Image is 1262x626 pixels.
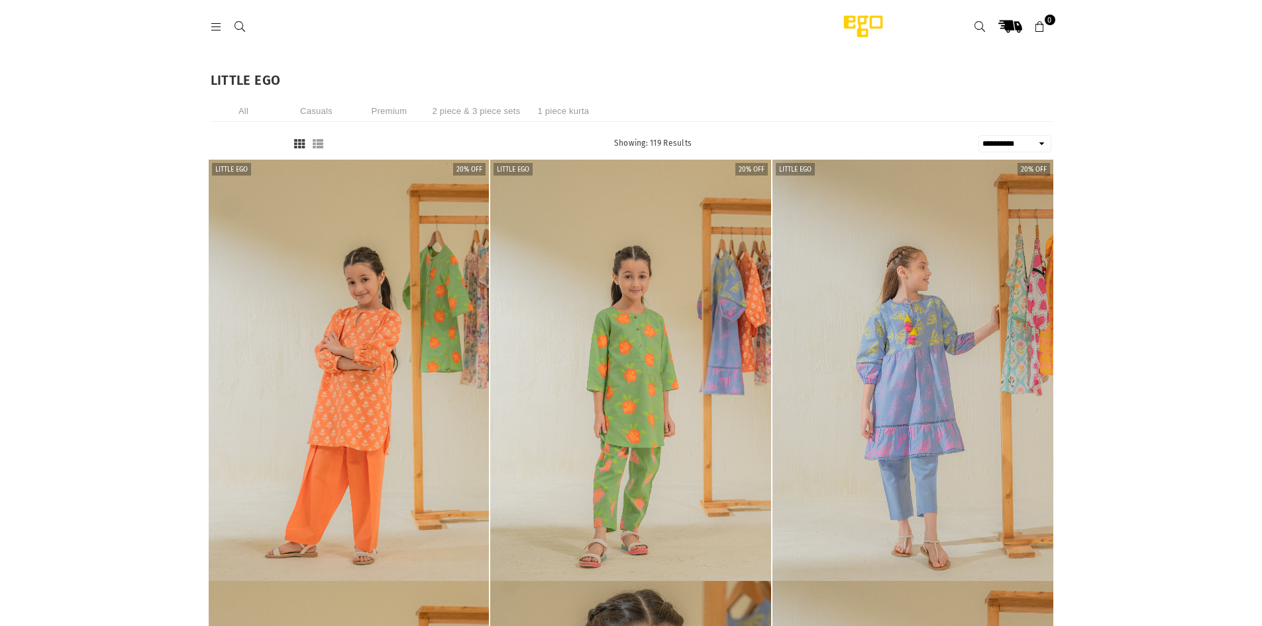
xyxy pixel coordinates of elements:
a: Search [229,21,252,31]
label: Little EGO [776,163,815,176]
span: Showing: 119 Results [614,138,692,148]
label: Little EGO [494,163,533,176]
li: All [211,100,277,122]
li: Casuals [284,100,350,122]
label: 20% off [1018,163,1050,176]
a: 0 [1028,15,1052,38]
label: 20% off [453,163,486,176]
button: Grid View [290,138,309,150]
img: Ego [807,13,920,40]
button: List View [309,138,327,150]
button: ADVANCE FILTER [211,138,284,150]
a: Search [969,15,992,38]
li: 2 piece & 3 piece sets [429,100,524,122]
li: Premium [356,100,423,122]
img: Flower Power 2 piece [209,160,490,581]
li: 1 piece kurta [530,100,596,122]
a: Menu [205,21,229,31]
img: Neon Butterflies 2 piece [772,160,1053,581]
span: 0 [1045,15,1055,25]
label: 20% off [735,163,768,176]
label: Little EGO [212,163,251,176]
h1: LITTLE EGO [211,74,1052,87]
img: Swirl 2 piece [490,160,771,581]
